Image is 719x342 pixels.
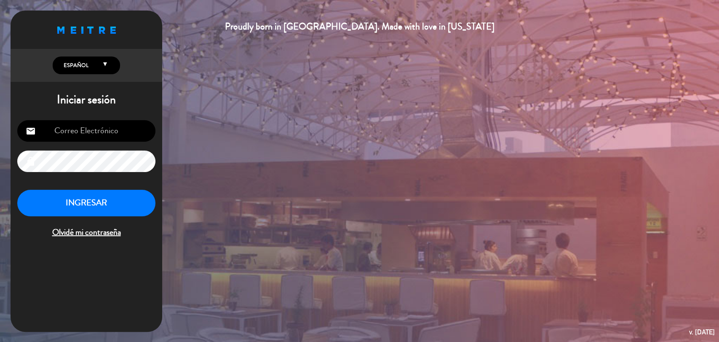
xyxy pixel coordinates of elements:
h1: Iniciar sesión [11,93,162,107]
span: Olvidé mi contraseña [17,226,155,240]
input: Correo Electrónico [17,120,155,142]
div: v. [DATE] [689,326,715,338]
button: INGRESAR [17,190,155,216]
i: lock [26,156,36,167]
span: Español [61,61,88,70]
i: email [26,126,36,136]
